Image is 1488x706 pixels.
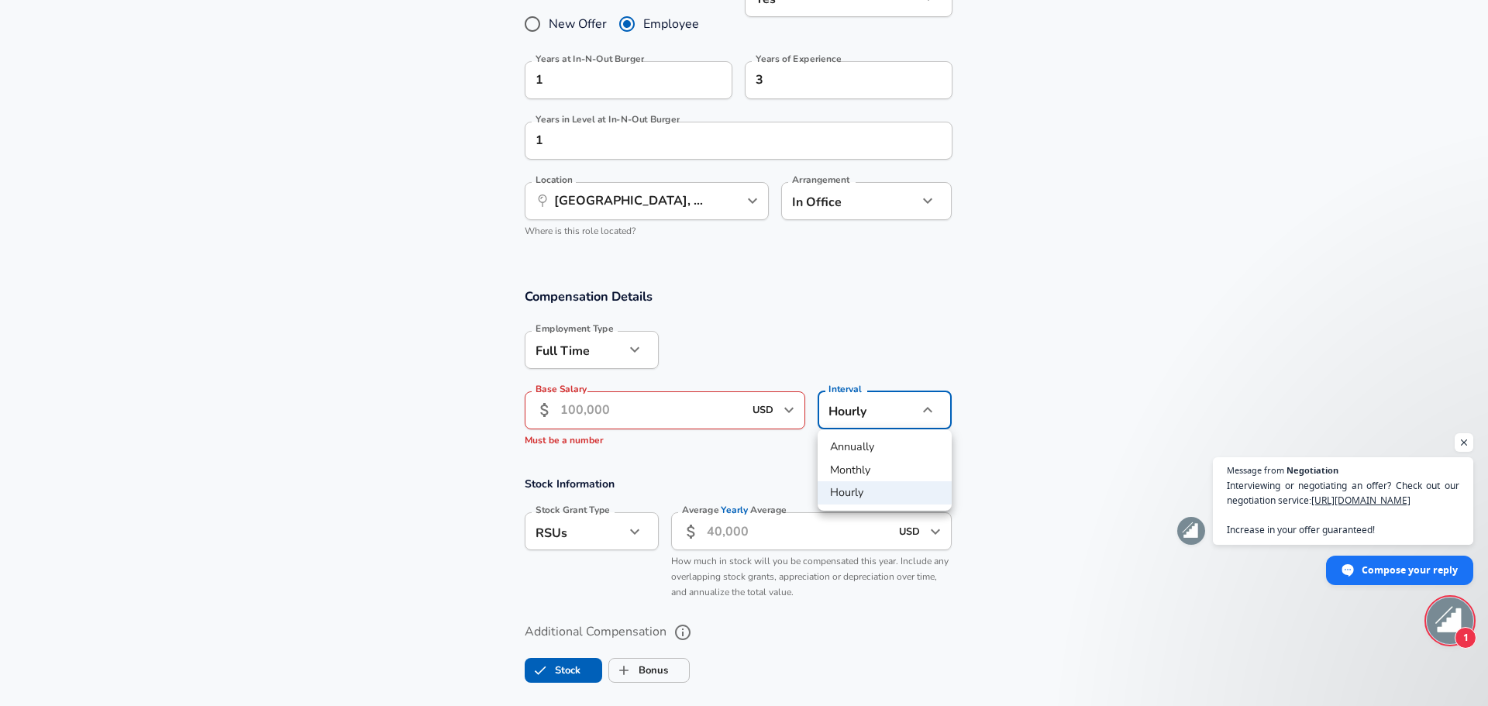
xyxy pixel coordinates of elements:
[1455,627,1476,649] span: 1
[818,459,952,482] li: Monthly
[1362,556,1458,584] span: Compose your reply
[1427,598,1473,644] div: Open chat
[1227,466,1284,474] span: Message from
[818,481,952,505] li: Hourly
[1286,466,1338,474] span: Negotiation
[1227,478,1459,537] span: Interviewing or negotiating an offer? Check out our negotiation service: Increase in your offer g...
[818,436,952,459] li: Annually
